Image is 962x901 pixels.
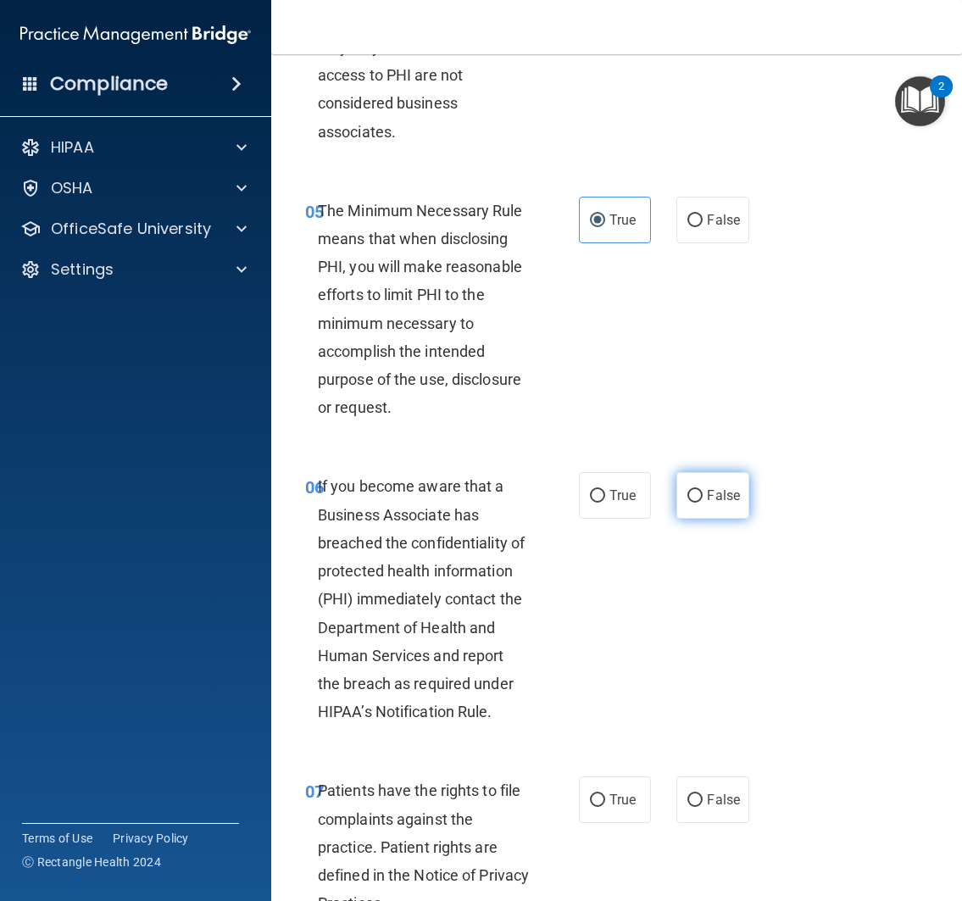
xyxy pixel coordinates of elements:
input: False [687,490,703,503]
span: True [609,212,636,228]
input: False [687,794,703,807]
img: PMB logo [20,18,251,52]
span: Ⓒ Rectangle Health 2024 [22,854,161,870]
iframe: Drift Widget Chat Controller [877,784,942,848]
span: False [707,212,740,228]
span: True [609,487,636,503]
span: True [609,792,636,808]
input: True [590,490,605,503]
span: 07 [305,781,324,802]
a: HIPAA [20,137,247,158]
a: Settings [20,259,247,280]
span: 06 [305,477,324,498]
span: The Minimum Necessary Rule means that when disclosing PHI, you will make reasonable efforts to li... [318,202,523,417]
span: False [707,792,740,808]
h4: Compliance [50,72,168,96]
a: OfficeSafe University [20,219,247,239]
button: Open Resource Center, 2 new notifications [895,76,945,126]
a: Terms of Use [22,830,92,847]
p: Settings [51,259,114,280]
input: True [590,214,605,227]
p: HIPAA [51,137,94,158]
a: OSHA [20,178,247,198]
div: 2 [938,86,944,108]
span: False [707,487,740,503]
p: OSHA [51,178,93,198]
p: OfficeSafe University [51,219,211,239]
span: If you become aware that a Business Associate has breached the confidentiality of protected healt... [318,477,525,720]
span: 05 [305,202,324,222]
a: Privacy Policy [113,830,189,847]
input: False [687,214,703,227]
input: True [590,794,605,807]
